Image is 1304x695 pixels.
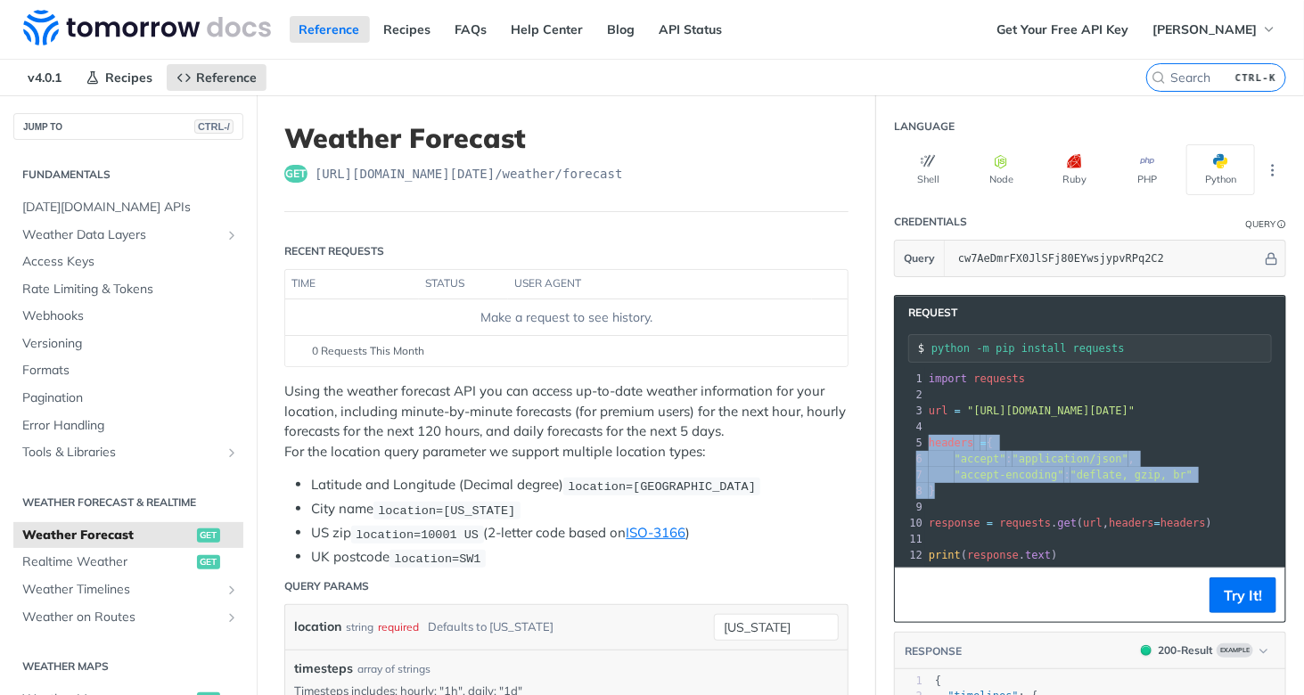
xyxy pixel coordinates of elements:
span: Weather Forecast [22,527,193,544]
span: "application/json" [1013,453,1128,465]
div: string [346,614,373,640]
button: RESPONSE [904,642,963,660]
span: "deflate, gzip, br" [1070,469,1193,481]
li: UK postcode [311,547,849,568]
span: Formats [22,362,239,380]
li: US zip (2-letter code based on ) [311,523,849,544]
a: Versioning [13,331,243,357]
span: Rate Limiting & Tokens [22,281,239,298]
span: Webhooks [22,307,239,325]
div: required [378,614,419,640]
button: Query [895,241,945,276]
a: Webhooks [13,303,243,330]
button: Hide [1262,249,1281,267]
button: Show subpages for Tools & Libraries [225,446,239,460]
a: Formats [13,357,243,384]
span: Versioning [22,335,239,353]
span: = [955,405,961,417]
span: [PERSON_NAME] [1152,21,1257,37]
div: Credentials [894,214,967,230]
i: Information [1277,220,1286,229]
div: 3 [895,403,925,419]
span: v4.0.1 [18,64,71,91]
span: = [987,517,993,529]
span: get [284,165,308,183]
th: time [285,270,419,298]
div: Query [1245,217,1275,231]
span: { [935,675,941,687]
div: Query Params [284,578,369,594]
a: Tools & LibrariesShow subpages for Tools & Libraries [13,439,243,466]
span: . ( , ) [929,517,1212,529]
button: Python [1186,144,1255,195]
div: 8 [895,483,925,499]
th: user agent [508,270,812,298]
span: 0 Requests This Month [312,343,424,359]
span: requests [974,372,1026,385]
span: url [1083,517,1103,529]
a: ISO-3166 [627,524,686,541]
a: Pagination [13,385,243,412]
span: Access Keys [22,253,239,271]
span: location=[US_STATE] [378,503,515,517]
div: 10 [895,515,925,531]
div: 5 [895,435,925,451]
div: Make a request to see history. [292,308,841,327]
a: Realtime Weatherget [13,549,243,576]
input: Request instructions [931,342,1271,355]
button: Shell [894,144,963,195]
span: Weather Timelines [22,581,220,599]
div: 1 [895,371,925,387]
h2: Weather Maps [13,658,243,675]
a: Weather on RoutesShow subpages for Weather on Routes [13,604,243,631]
button: JUMP TOCTRL-/ [13,113,243,140]
div: 4 [895,419,925,435]
a: Reference [167,64,267,91]
div: 6 [895,451,925,467]
div: Defaults to [US_STATE] [428,614,554,640]
span: Weather on Routes [22,609,220,626]
h2: Weather Forecast & realtime [13,495,243,511]
span: Request [899,305,957,321]
div: 7 [895,467,925,483]
span: Query [904,250,935,266]
span: text [1025,549,1051,561]
span: url [929,405,948,417]
span: Tools & Libraries [22,444,220,462]
a: Weather TimelinesShow subpages for Weather Timelines [13,576,243,603]
span: print [929,549,961,561]
button: More Languages [1259,157,1286,184]
a: [DATE][DOMAIN_NAME] APIs [13,194,243,221]
span: Reference [196,69,257,86]
button: Copy to clipboard [904,582,929,609]
button: Show subpages for Weather on Routes [225,610,239,625]
svg: More ellipsis [1265,162,1281,178]
button: [PERSON_NAME] [1143,16,1286,43]
p: Using the weather forecast API you can access up-to-date weather information for your location, i... [284,381,849,462]
span: "accept-encoding" [955,469,1064,481]
a: Rate Limiting & Tokens [13,276,243,303]
span: "accept" [955,453,1006,465]
span: = [1154,517,1160,529]
button: Show subpages for Weather Data Layers [225,228,239,242]
h1: Weather Forecast [284,122,849,154]
span: Weather Data Layers [22,226,220,244]
div: 200 - Result [1158,642,1213,658]
div: 11 [895,531,925,547]
a: Weather Data LayersShow subpages for Weather Data Layers [13,222,243,249]
span: 200 [1141,645,1152,656]
span: requests [1000,517,1052,529]
div: Language [894,119,955,135]
span: response [967,549,1019,561]
span: Pagination [22,389,239,407]
h2: Fundamentals [13,167,243,183]
input: apikey [949,241,1262,276]
span: } [929,485,935,497]
span: Example [1217,643,1253,658]
button: Ruby [1040,144,1109,195]
a: Reference [290,16,370,43]
img: Tomorrow.io Weather API Docs [23,10,271,45]
a: FAQs [446,16,497,43]
div: Recent Requests [284,243,384,259]
span: { [929,437,993,449]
